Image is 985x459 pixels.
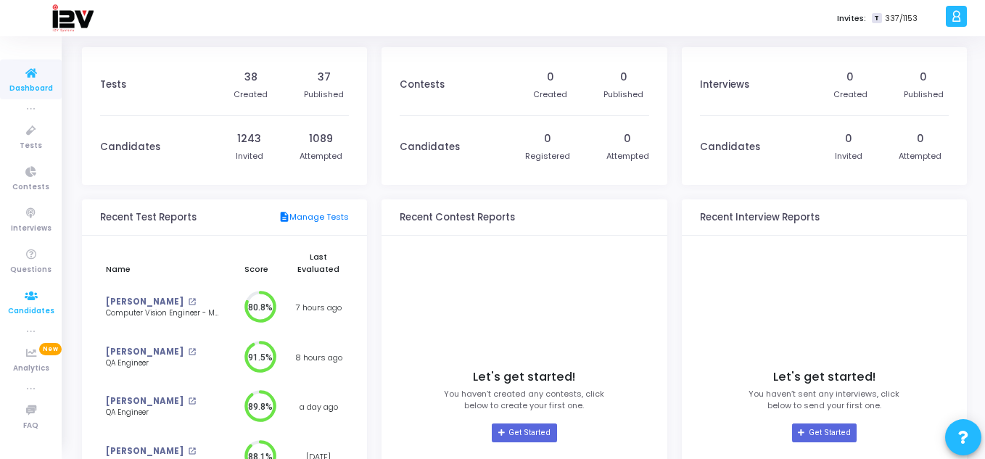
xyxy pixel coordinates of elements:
div: 0 [547,70,554,85]
span: New [39,343,62,355]
h4: Let's get started! [473,370,575,384]
label: Invites: [837,12,866,25]
div: Published [603,88,643,101]
div: Created [533,88,567,101]
h3: Candidates [100,141,160,153]
span: 337/1153 [885,12,918,25]
div: 37 [318,70,331,85]
div: Published [304,88,344,101]
div: 0 [624,131,631,146]
div: Registered [525,150,570,162]
a: [PERSON_NAME] [106,395,184,408]
h3: Recent Test Reports [100,212,197,223]
span: Interviews [11,223,51,235]
div: 0 [920,70,927,85]
a: Get Started [792,423,857,442]
div: Attempted [899,150,941,162]
div: 1089 [309,131,333,146]
div: 0 [846,70,854,85]
div: 0 [544,131,551,146]
a: [PERSON_NAME] [106,445,184,458]
div: QA Engineer [106,358,218,369]
mat-icon: description [279,211,289,224]
div: Computer Vision Engineer - ML (2) [106,308,218,319]
div: 0 [917,131,924,146]
div: 0 [620,70,627,85]
h3: Recent Interview Reports [700,212,820,223]
h3: Tests [100,79,126,91]
span: Contests [12,181,49,194]
h3: Interviews [700,79,749,91]
th: Name [100,243,225,283]
div: QA Engineer [106,408,218,418]
td: 8 hours ago [288,333,350,383]
span: Dashboard [9,83,53,95]
mat-icon: open_in_new [188,348,196,356]
p: You haven’t created any contests, click below to create your first one. [444,388,604,412]
a: Manage Tests [279,211,349,224]
mat-icon: open_in_new [188,298,196,306]
span: Tests [20,140,42,152]
div: Invited [236,150,263,162]
div: Invited [835,150,862,162]
p: You haven’t sent any interviews, click below to send your first one. [749,388,899,412]
div: 1243 [237,131,261,146]
span: Questions [10,264,51,276]
mat-icon: open_in_new [188,397,196,405]
a: [PERSON_NAME] [106,296,184,308]
div: Published [904,88,944,101]
th: Last Evaluated [288,243,350,283]
a: [PERSON_NAME] [106,346,184,358]
h4: Let's get started! [773,370,875,384]
h3: Recent Contest Reports [400,212,515,223]
span: Candidates [8,305,54,318]
span: FAQ [23,420,38,432]
div: 38 [244,70,257,85]
h3: Candidates [700,141,760,153]
div: Attempted [300,150,342,162]
div: Created [833,88,867,101]
img: logo [51,4,94,33]
span: T [872,13,881,24]
th: Score [225,243,288,283]
mat-icon: open_in_new [188,447,196,455]
a: Get Started [492,423,556,442]
div: Attempted [606,150,649,162]
div: Created [234,88,268,101]
h3: Candidates [400,141,460,153]
div: 0 [845,131,852,146]
td: a day ago [288,382,350,432]
span: Analytics [13,363,49,375]
h3: Contests [400,79,445,91]
td: 7 hours ago [288,283,350,333]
